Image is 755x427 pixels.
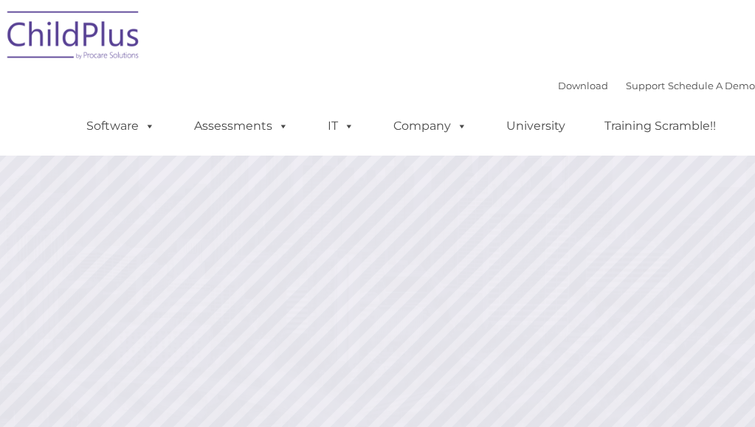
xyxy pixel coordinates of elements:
a: Download [558,80,608,91]
a: University [492,111,580,141]
a: Training Scramble!! [590,111,731,141]
a: IT [313,111,369,141]
font: | [558,80,755,91]
a: Company [379,111,482,141]
a: Learn More [513,203,638,236]
a: Schedule A Demo [668,80,755,91]
a: Assessments [179,111,303,141]
a: Support [626,80,665,91]
a: Software [72,111,170,141]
